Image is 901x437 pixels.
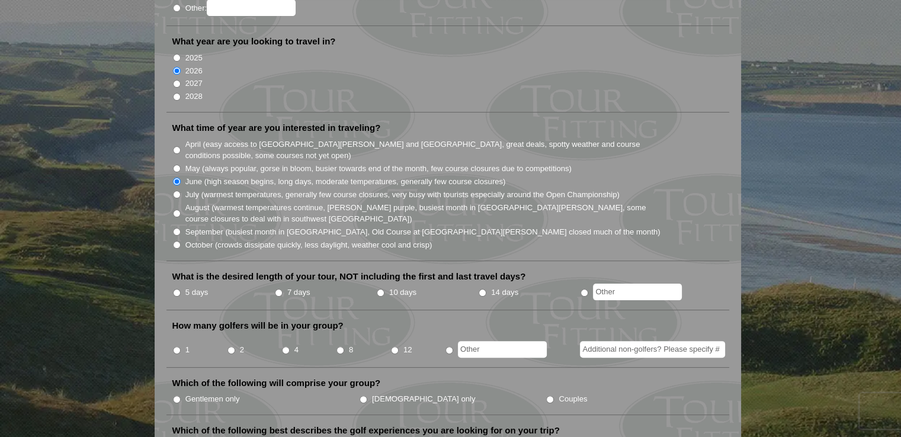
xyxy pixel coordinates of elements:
[185,344,190,356] label: 1
[287,287,310,298] label: 7 days
[185,226,660,238] label: September (busiest month in [GEOGRAPHIC_DATA], Old Course at [GEOGRAPHIC_DATA][PERSON_NAME] close...
[185,189,620,201] label: July (warmest temperatures, generally few course closures, very busy with tourists especially aro...
[491,287,518,298] label: 14 days
[172,320,344,332] label: How many golfers will be in your group?
[185,139,662,162] label: April (easy access to [GEOGRAPHIC_DATA][PERSON_NAME] and [GEOGRAPHIC_DATA], great deals, spotty w...
[185,287,209,298] label: 5 days
[294,344,299,356] label: 4
[458,341,547,358] input: Other
[172,425,560,436] label: Which of the following best describes the golf experiences you are looking for on your trip?
[185,91,203,102] label: 2028
[240,344,244,356] label: 2
[172,36,336,47] label: What year are you looking to travel in?
[185,393,240,405] label: Gentlemen only
[372,393,475,405] label: [DEMOGRAPHIC_DATA] only
[185,65,203,77] label: 2026
[172,122,381,134] label: What time of year are you interested in traveling?
[185,239,432,251] label: October (crowds dissipate quickly, less daylight, weather cool and crisp)
[403,344,412,356] label: 12
[389,287,416,298] label: 10 days
[559,393,587,405] label: Couples
[593,284,682,300] input: Other
[580,341,725,358] input: Additional non-golfers? Please specify #
[172,271,526,282] label: What is the desired length of your tour, NOT including the first and last travel days?
[185,78,203,89] label: 2027
[185,202,662,225] label: August (warmest temperatures continue, [PERSON_NAME] purple, busiest month in [GEOGRAPHIC_DATA][P...
[172,377,381,389] label: Which of the following will comprise your group?
[185,52,203,64] label: 2025
[349,344,353,356] label: 8
[185,163,572,175] label: May (always popular, gorse in bloom, busier towards end of the month, few course closures due to ...
[185,176,506,188] label: June (high season begins, long days, moderate temperatures, generally few course closures)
